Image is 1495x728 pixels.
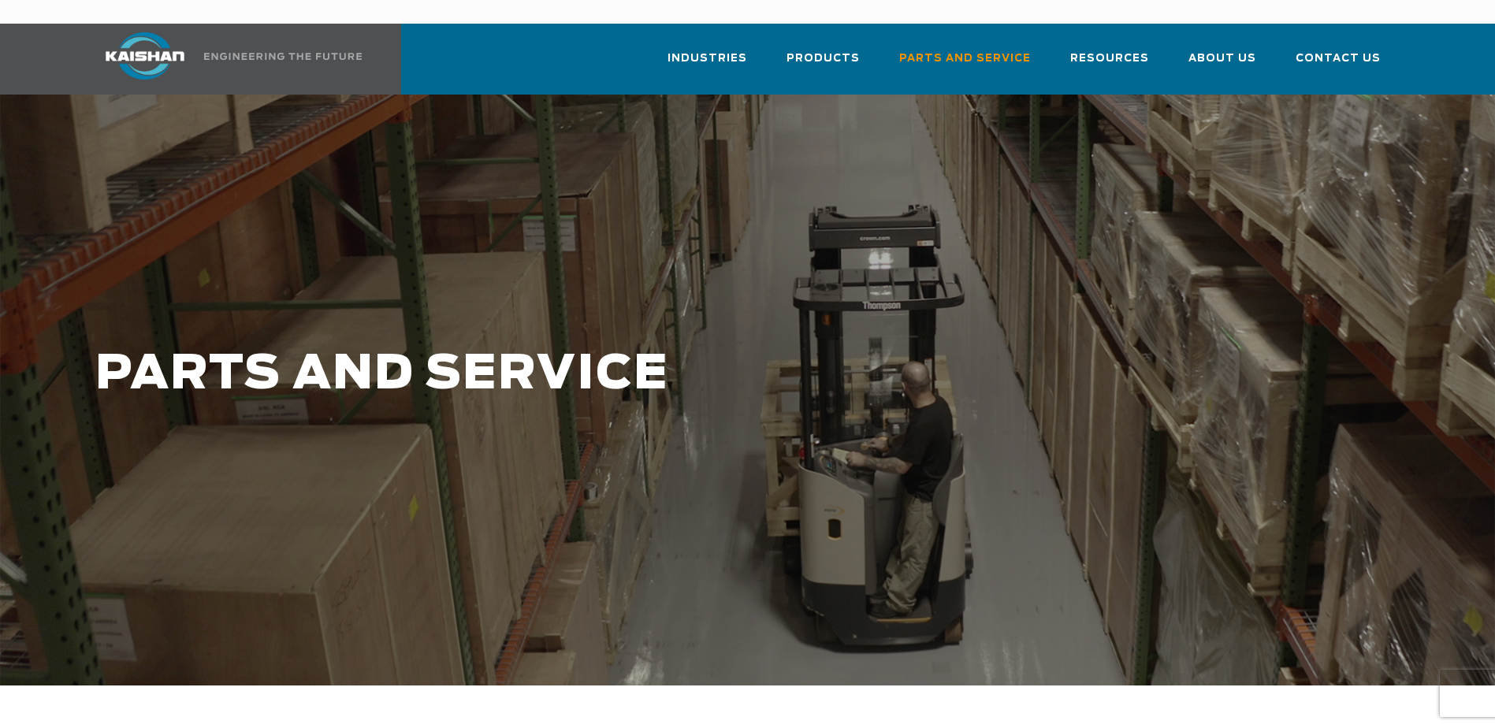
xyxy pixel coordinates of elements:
span: Contact Us [1296,50,1381,68]
span: Products [787,50,860,68]
a: Industries [668,38,747,91]
a: Kaishan USA [86,24,365,95]
img: Engineering the future [204,53,362,60]
a: Products [787,38,860,91]
a: Contact Us [1296,38,1381,91]
h1: PARTS AND SERVICE [95,348,1180,401]
span: Parts and Service [899,50,1031,68]
a: Parts and Service [899,38,1031,91]
a: Resources [1070,38,1149,91]
img: kaishan logo [86,32,204,80]
a: About Us [1188,38,1256,91]
span: Industries [668,50,747,68]
span: Resources [1070,50,1149,68]
span: About Us [1188,50,1256,68]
